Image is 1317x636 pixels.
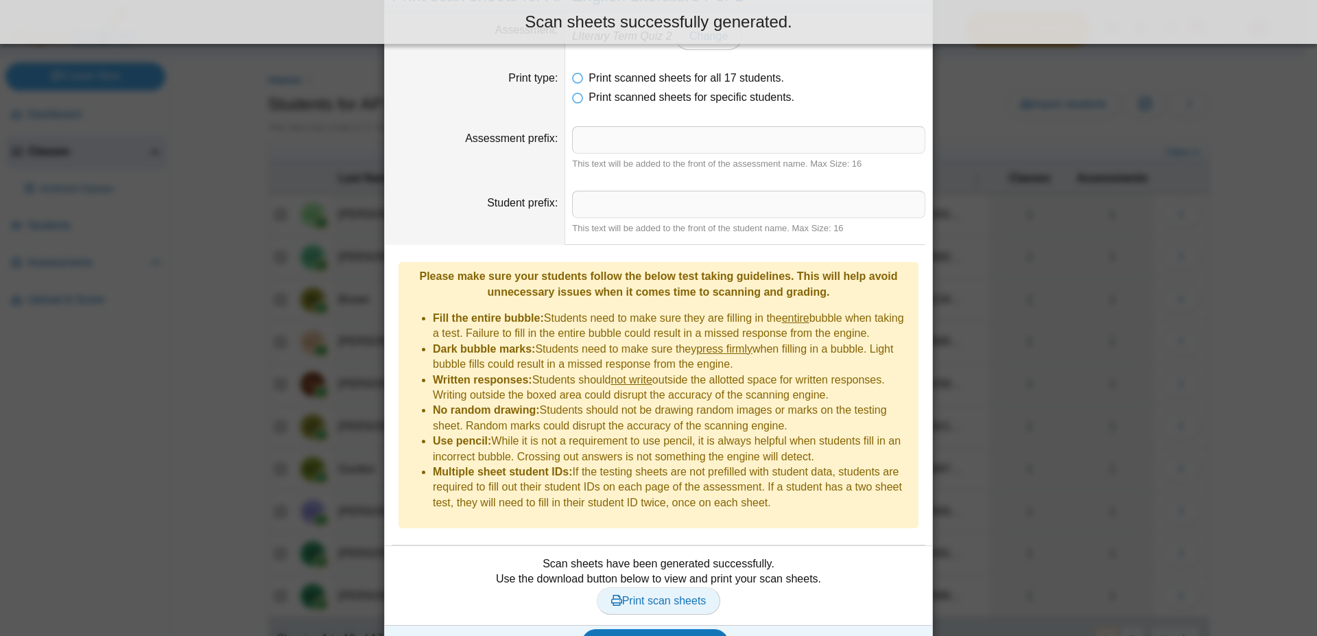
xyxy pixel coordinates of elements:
[589,72,784,84] span: Print scanned sheets for all 17 students.
[597,587,721,615] a: Print scan sheets
[433,343,535,355] b: Dark bubble marks:
[465,132,558,144] label: Assessment prefix
[696,343,752,355] u: press firmly
[611,595,707,606] span: Print scan sheets
[487,197,558,209] label: Student prefix
[433,312,544,324] b: Fill the entire bubble:
[572,158,925,170] div: This text will be added to the front of the assessment name. Max Size: 16
[433,435,491,447] b: Use pencil:
[10,10,1307,34] div: Scan sheets successfully generated.
[433,374,532,386] b: Written responses:
[433,342,912,373] li: Students need to make sure they when filling in a bubble. Light bubble fills could result in a mi...
[572,222,925,235] div: This text will be added to the front of the student name. Max Size: 16
[433,404,540,416] b: No random drawing:
[433,434,912,464] li: While it is not a requirement to use pencil, it is always helpful when students fill in an incorr...
[433,311,912,342] li: Students need to make sure they are filling in the bubble when taking a test. Failure to fill in ...
[782,312,809,324] u: entire
[419,270,897,297] b: Please make sure your students follow the below test taking guidelines. This will help avoid unne...
[433,403,912,434] li: Students should not be drawing random images or marks on the testing sheet. Random marks could di...
[392,556,925,615] div: Scan sheets have been generated successfully. Use the download button below to view and print you...
[433,464,912,510] li: If the testing sheets are not prefilled with student data, students are required to fill out thei...
[610,374,652,386] u: not write
[508,72,558,84] label: Print type
[589,91,794,103] span: Print scanned sheets for specific students.
[433,373,912,403] li: Students should outside the allotted space for written responses. Writing outside the boxed area ...
[433,466,573,478] b: Multiple sheet student IDs:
